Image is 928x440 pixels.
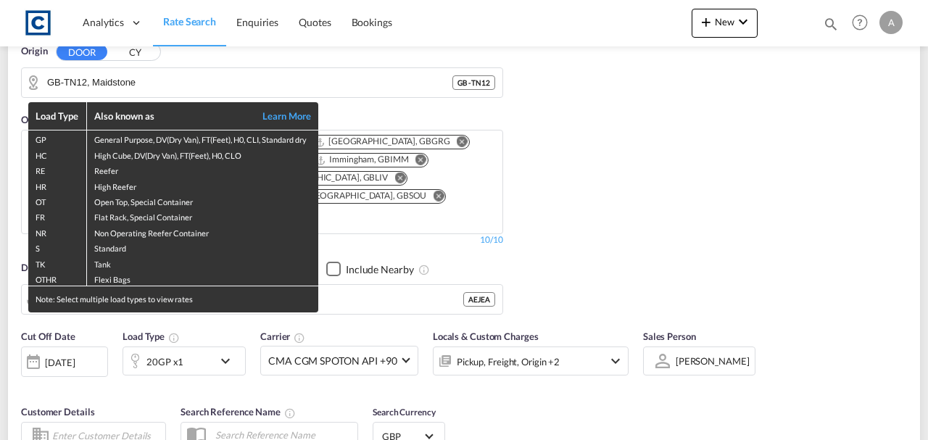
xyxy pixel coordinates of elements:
td: Tank [86,255,318,270]
td: Flexi Bags [86,270,318,286]
td: NR [28,224,86,239]
div: Note: Select multiple load types to view rates [28,286,318,312]
td: Reefer [86,162,318,177]
td: Standard [86,239,318,254]
a: Learn More [246,109,311,123]
th: Load Type [28,102,86,130]
td: Flat Rack, Special Container [86,208,318,223]
td: RE [28,162,86,177]
td: High Reefer [86,178,318,193]
td: Open Top, Special Container [86,193,318,208]
td: FR [28,208,86,223]
td: High Cube, DV(Dry Van), FT(Feet), H0, CLO [86,146,318,162]
td: GP [28,130,86,146]
div: Also known as [94,109,246,123]
td: HR [28,178,86,193]
td: OT [28,193,86,208]
td: Non Operating Reefer Container [86,224,318,239]
td: TK [28,255,86,270]
td: General Purpose, DV(Dry Van), FT(Feet), H0, CLI, Standard dry [86,130,318,146]
td: HC [28,146,86,162]
td: S [28,239,86,254]
td: OTHR [28,270,86,286]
